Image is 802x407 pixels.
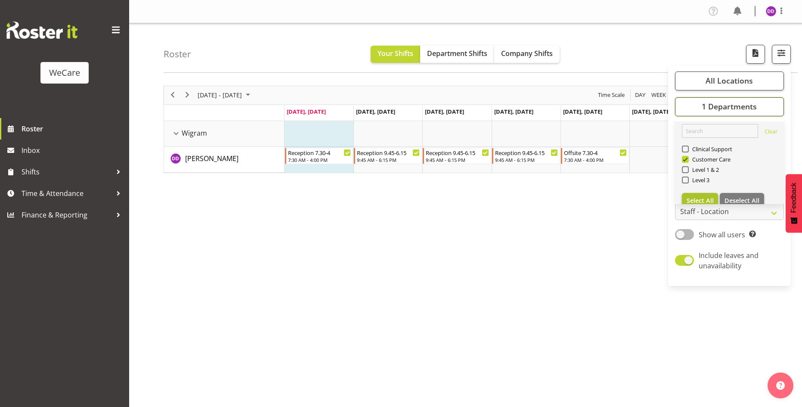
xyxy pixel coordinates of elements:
[682,124,758,138] input: Search
[425,108,464,115] span: [DATE], [DATE]
[354,148,422,164] div: Demi Dumitrean"s event - Reception 9.45-6.15 Begin From Tuesday, August 12, 2025 at 9:45:00 AM GM...
[634,90,646,100] span: Day
[22,144,125,157] span: Inbox
[790,183,798,213] span: Feedback
[650,90,668,100] button: Timeline Week
[650,90,667,100] span: Week
[378,49,413,58] span: Your Shifts
[689,156,731,163] span: Customer Care
[494,108,533,115] span: [DATE], [DATE]
[561,148,629,164] div: Demi Dumitrean"s event - Offsite 7.30-4 Begin From Friday, August 15, 2025 at 7:30:00 AM GMT+12:0...
[689,166,719,173] span: Level 1 & 2
[687,196,714,205] span: Select All
[285,148,353,164] div: Demi Dumitrean"s event - Reception 7.30-4 Begin From Monday, August 11, 2025 at 7:30:00 AM GMT+12...
[423,148,491,164] div: Demi Dumitrean"s event - Reception 9.45-6.15 Begin From Wednesday, August 13, 2025 at 9:45:00 AM ...
[196,90,254,100] button: August 2025
[632,108,671,115] span: [DATE], [DATE]
[197,90,243,100] span: [DATE] - [DATE]
[356,108,395,115] span: [DATE], [DATE]
[426,148,489,157] div: Reception 9.45-6.15
[725,196,759,205] span: Deselect All
[180,86,195,104] div: next period
[167,90,179,100] button: Previous
[288,156,351,163] div: 7:30 AM - 4:00 PM
[501,49,553,58] span: Company Shifts
[185,154,238,163] span: [PERSON_NAME]
[765,127,777,138] a: Clear
[689,177,710,183] span: Level 3
[164,49,191,59] h4: Roster
[720,193,764,208] button: Deselect All
[6,22,77,39] img: Rosterit website logo
[164,147,285,173] td: Demi Dumitrean resource
[287,108,326,115] span: [DATE], [DATE]
[786,174,802,233] button: Feedback - Show survey
[22,208,112,221] span: Finance & Reporting
[357,148,420,157] div: Reception 9.45-6.15
[22,187,112,200] span: Time & Attendance
[420,46,494,63] button: Department Shifts
[22,122,125,135] span: Roster
[772,45,791,64] button: Filter Shifts
[492,148,560,164] div: Demi Dumitrean"s event - Reception 9.45-6.15 Begin From Thursday, August 14, 2025 at 9:45:00 AM G...
[699,251,759,270] span: Include leaves and unavailability
[426,156,489,163] div: 9:45 AM - 6:15 PM
[288,148,351,157] div: Reception 7.30-4
[495,156,558,163] div: 9:45 AM - 6:15 PM
[675,71,784,90] button: All Locations
[495,148,558,157] div: Reception 9.45-6.15
[564,156,627,163] div: 7:30 AM - 4:00 PM
[776,381,785,390] img: help-xxl-2.png
[195,86,255,104] div: August 11 - 17, 2025
[699,230,745,239] span: Show all users
[49,66,80,79] div: WeCare
[766,6,776,16] img: demi-dumitrean10946.jpg
[357,156,420,163] div: 9:45 AM - 6:15 PM
[597,90,626,100] button: Time Scale
[689,146,733,152] span: Clinical Support
[285,121,767,173] table: Timeline Week of August 11, 2025
[634,90,647,100] button: Timeline Day
[182,90,193,100] button: Next
[371,46,420,63] button: Your Shifts
[164,121,285,147] td: Wigram resource
[682,193,718,208] button: Select All
[427,49,487,58] span: Department Shifts
[702,101,757,112] span: 1 Departments
[182,128,207,138] span: Wigram
[164,86,768,173] div: Timeline Week of August 11, 2025
[675,97,784,116] button: 1 Departments
[746,45,765,64] button: Download a PDF of the roster according to the set date range.
[22,165,112,178] span: Shifts
[564,148,627,157] div: Offsite 7.30-4
[563,108,602,115] span: [DATE], [DATE]
[706,75,753,86] span: All Locations
[165,86,180,104] div: previous period
[185,153,238,164] a: [PERSON_NAME]
[494,46,560,63] button: Company Shifts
